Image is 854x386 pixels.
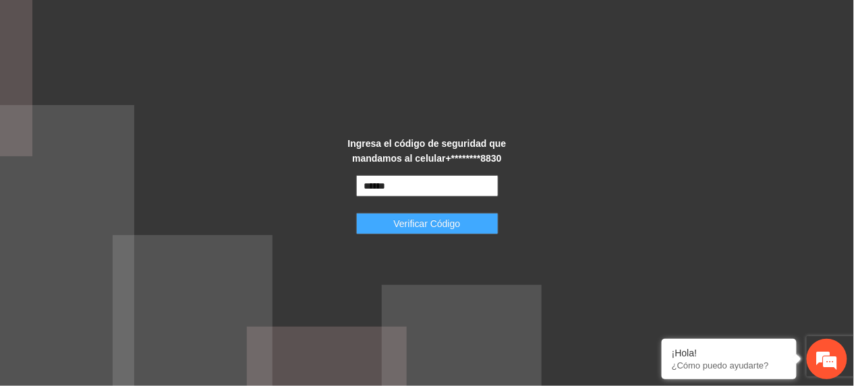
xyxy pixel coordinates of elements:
[394,216,461,231] span: Verificar Código
[7,249,257,296] textarea: Escriba su mensaje y pulse “Intro”
[672,348,787,358] div: ¡Hola!
[70,69,227,86] div: Chatee con nosotros ahora
[672,360,787,371] p: ¿Cómo puedo ayudarte?
[78,121,186,257] span: Estamos en línea.
[221,7,254,39] div: Minimizar ventana de chat en vivo
[356,213,499,234] button: Verificar Código
[348,138,507,164] strong: Ingresa el código de seguridad que mandamos al celular +********8830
